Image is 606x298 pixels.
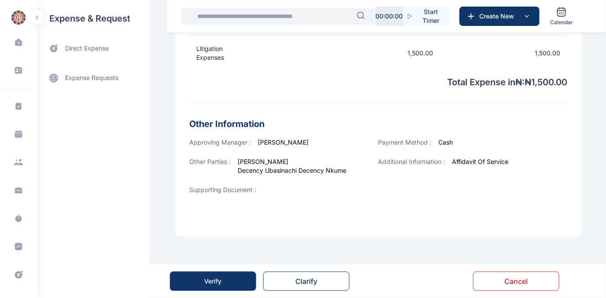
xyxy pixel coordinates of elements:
span: Calendar [550,19,573,26]
span: Other Parties : [189,157,231,171]
a: expense requests [37,67,150,88]
span: Decency Ubasinachi Decency Nkume [238,166,346,175]
button: Start Timer [403,7,450,26]
span: Affidavit Of Service [452,157,509,166]
span: [PERSON_NAME] [238,157,346,166]
a: Calendar [547,3,577,29]
span: Supporting Document : [189,185,256,194]
span: Approving Manager : [189,138,251,146]
p: 00 : 00 : 00 [375,12,403,21]
span: direct expense [65,44,109,53]
button: Verify [170,272,256,291]
td: 1,500.00 [496,37,567,69]
button: Create New [459,7,540,26]
span: Cash [439,138,453,146]
a: direct expense [37,37,150,60]
p: Total Expense in ₦ : ₦ 1,500.00 [189,69,567,88]
span: Create New [476,12,522,21]
span: [PERSON_NAME] [258,138,309,146]
span: Payment Method : [378,138,432,146]
td: Litigation Expenses [189,37,259,69]
div: Verify [205,277,222,286]
span: Additional Information : [378,158,445,165]
button: Clarify [263,272,349,291]
button: Cancel [473,272,559,291]
td: 1,500.00 [395,37,446,69]
div: expense requests [37,60,150,88]
h3: Other Information [189,117,567,131]
span: Start Timer [419,7,443,25]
